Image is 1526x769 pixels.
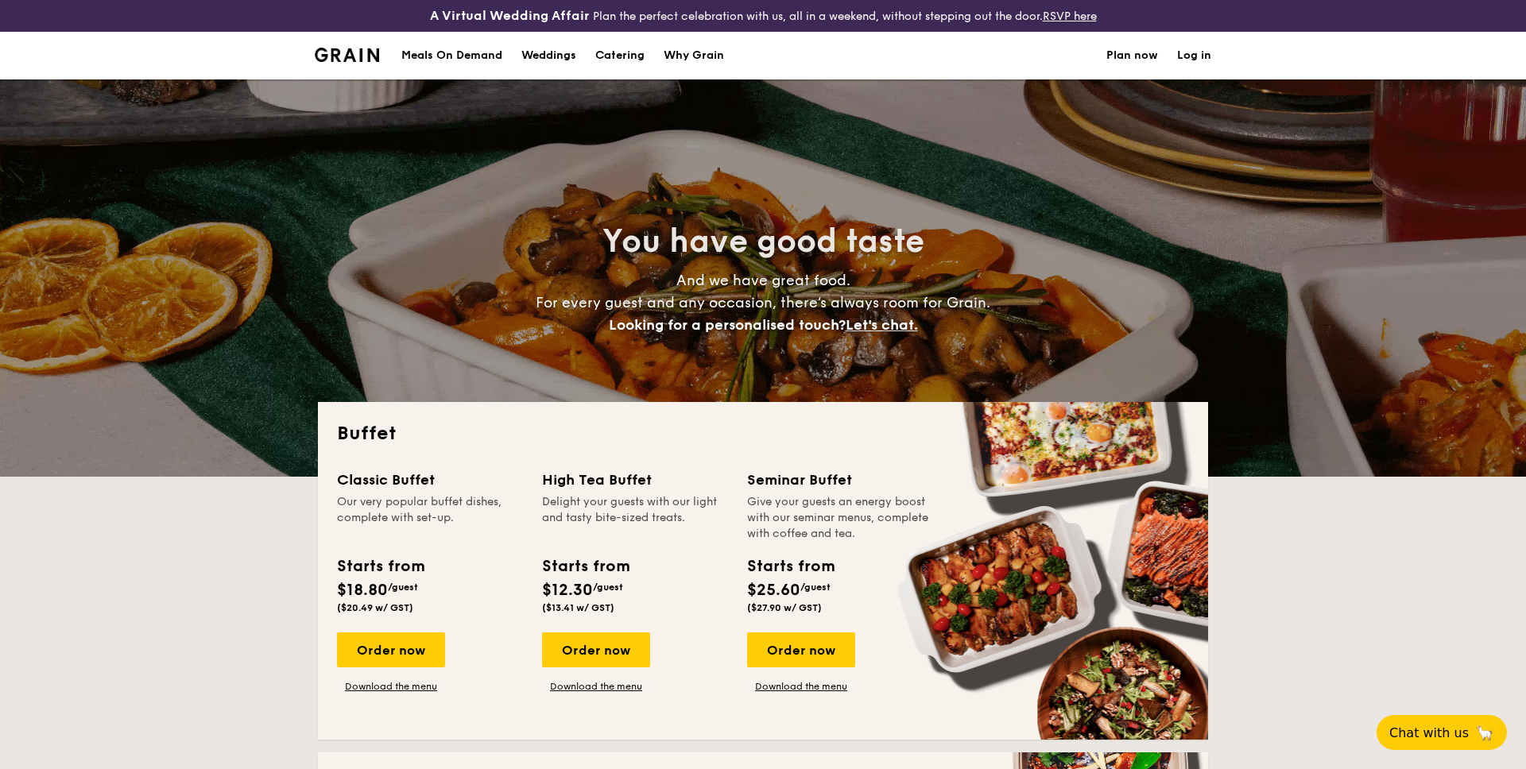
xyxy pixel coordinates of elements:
[337,469,523,491] div: Classic Buffet
[542,581,593,600] span: $12.30
[542,680,650,693] a: Download the menu
[315,48,379,62] a: Logotype
[1475,724,1494,742] span: 🦙
[747,555,834,578] div: Starts from
[337,680,445,693] a: Download the menu
[1106,32,1158,79] a: Plan now
[337,555,424,578] div: Starts from
[337,581,388,600] span: $18.80
[747,494,933,542] div: Give your guests an energy boost with our seminar menus, complete with coffee and tea.
[337,494,523,542] div: Our very popular buffet dishes, complete with set-up.
[521,32,576,79] div: Weddings
[315,48,379,62] img: Grain
[542,602,614,613] span: ($13.41 w/ GST)
[542,555,629,578] div: Starts from
[609,316,846,334] span: Looking for a personalised touch?
[1177,32,1211,79] a: Log in
[536,272,990,334] span: And we have great food. For every guest and any occasion, there’s always room for Grain.
[654,32,734,79] a: Why Grain
[747,680,855,693] a: Download the menu
[747,632,855,667] div: Order now
[593,582,623,593] span: /guest
[747,469,933,491] div: Seminar Buffet
[305,6,1221,25] div: Plan the perfect celebration with us, all in a weekend, without stepping out the door.
[512,32,586,79] a: Weddings
[542,632,650,667] div: Order now
[747,581,800,600] span: $25.60
[430,6,590,25] h4: A Virtual Wedding Affair
[602,222,924,261] span: You have good taste
[664,32,724,79] div: Why Grain
[1389,725,1469,740] span: Chat with us
[337,602,413,613] span: ($20.49 w/ GST)
[586,32,654,79] a: Catering
[337,632,445,667] div: Order now
[846,316,918,334] span: Let's chat.
[542,494,728,542] div: Delight your guests with our light and tasty bite-sized treats.
[542,469,728,491] div: High Tea Buffet
[747,602,822,613] span: ($27.90 w/ GST)
[1043,10,1097,23] a: RSVP here
[595,32,645,79] h1: Catering
[392,32,512,79] a: Meals On Demand
[337,421,1189,446] h2: Buffet
[401,32,502,79] div: Meals On Demand
[800,582,831,593] span: /guest
[1377,715,1507,750] button: Chat with us🦙
[388,582,418,593] span: /guest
